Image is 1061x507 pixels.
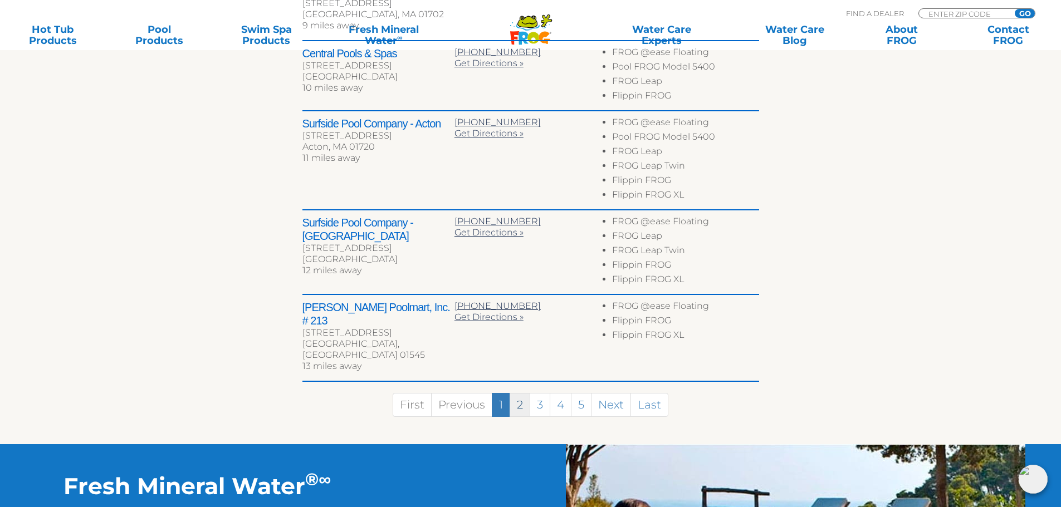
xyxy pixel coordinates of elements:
[591,393,631,417] a: Next
[510,393,530,417] a: 2
[454,301,541,311] a: [PHONE_NUMBER]
[305,469,319,490] sup: ®
[846,8,904,18] p: Find A Dealer
[860,24,943,46] a: AboutFROG
[454,216,541,227] a: [PHONE_NUMBER]
[550,393,571,417] a: 4
[612,146,759,160] li: FROG Leap
[11,24,94,46] a: Hot TubProducts
[571,393,591,417] a: 5
[302,243,454,254] div: [STREET_ADDRESS]
[302,254,454,265] div: [GEOGRAPHIC_DATA]
[612,329,759,344] li: Flippin FROG XL
[302,60,454,71] div: [STREET_ADDRESS]
[927,9,1003,18] input: Zip Code Form
[302,82,363,93] span: 10 miles away
[454,58,524,68] a: Get Directions »
[302,71,454,82] div: [GEOGRAPHIC_DATA]
[302,130,454,141] div: [STREET_ADDRESS]
[454,128,524,139] a: Get Directions »
[612,76,759,90] li: FROG Leap
[612,160,759,175] li: FROG Leap Twin
[612,301,759,315] li: FROG @ease Floating
[612,131,759,146] li: Pool FROG Model 5400
[454,227,524,238] a: Get Directions »
[492,393,510,417] a: 1
[612,230,759,245] li: FROG Leap
[302,47,454,60] h2: Central Pools & Spas
[1015,9,1035,18] input: GO
[612,90,759,105] li: Flippin FROG
[753,24,836,46] a: Water CareBlog
[1019,465,1048,494] img: openIcon
[302,361,361,371] span: 13 miles away
[302,9,454,20] div: [GEOGRAPHIC_DATA], MA 01702
[454,312,524,322] a: Get Directions »
[431,393,492,417] a: Previous
[454,47,541,57] a: [PHONE_NUMBER]
[612,175,759,189] li: Flippin FROG
[530,393,550,417] a: 3
[967,24,1050,46] a: ContactFROG
[612,47,759,61] li: FROG @ease Floating
[302,265,361,275] span: 12 miles away
[612,216,759,230] li: FROG @ease Floating
[63,472,467,500] h2: Fresh Mineral Water
[612,189,759,204] li: Flippin FROG XL
[612,117,759,131] li: FROG @ease Floating
[302,327,454,338] div: [STREET_ADDRESS]
[302,216,454,243] h2: Surfside Pool Company - [GEOGRAPHIC_DATA]
[302,152,360,163] span: 11 miles away
[454,117,541,127] a: [PHONE_NUMBER]
[225,24,308,46] a: Swim SpaProducts
[319,469,331,490] sup: ∞
[393,393,432,417] a: First
[612,259,759,274] li: Flippin FROG
[302,301,454,327] h2: [PERSON_NAME] Poolmart, Inc. # 213
[302,141,454,152] div: Acton, MA 01720
[630,393,668,417] a: Last
[612,315,759,329] li: Flippin FROG
[612,274,759,288] li: Flippin FROG XL
[612,245,759,259] li: FROG Leap Twin
[612,61,759,76] li: Pool FROG Model 5400
[302,117,454,130] h2: Surfside Pool Company - Acton
[118,24,201,46] a: PoolProducts
[302,338,454,361] div: [GEOGRAPHIC_DATA], [GEOGRAPHIC_DATA] 01545
[302,20,359,31] span: 9 miles away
